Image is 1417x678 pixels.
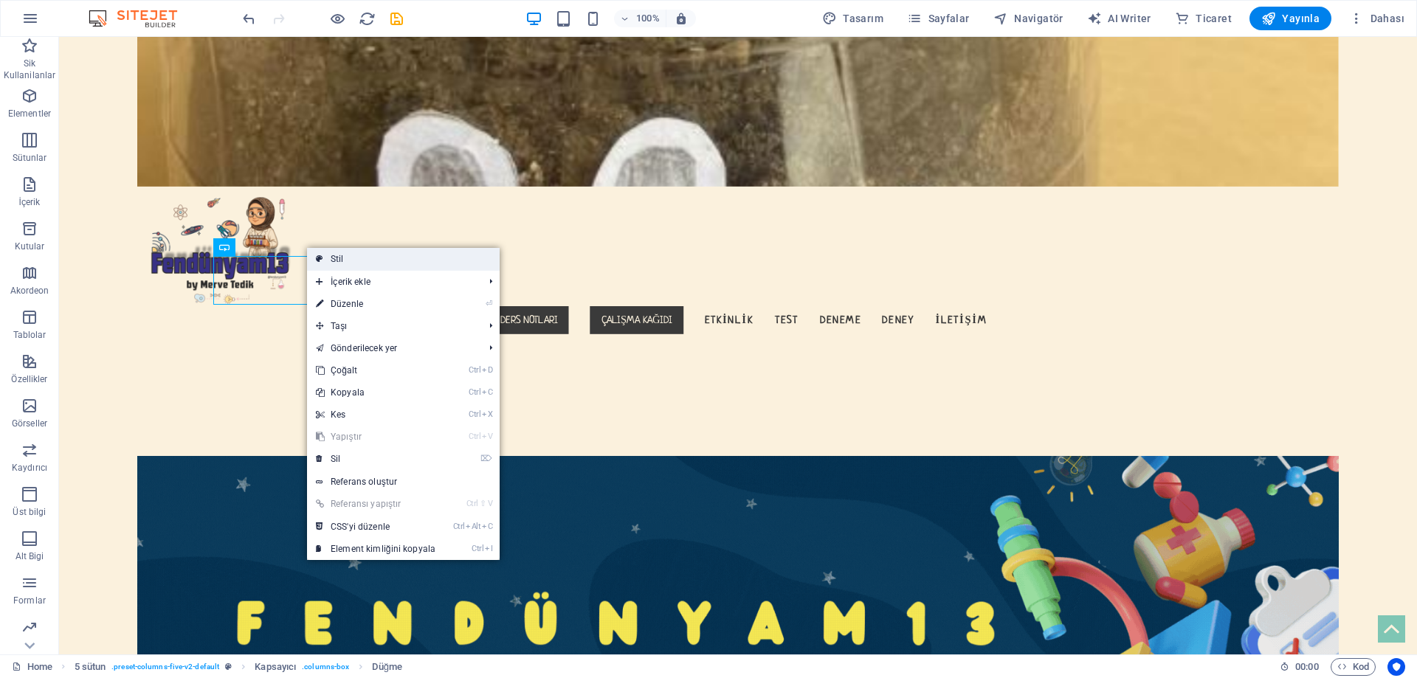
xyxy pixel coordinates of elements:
[816,7,889,30] div: Tasarım (Ctrl+Alt+Y)
[987,7,1069,30] button: Navigatör
[1295,658,1318,676] span: 00 00
[482,522,492,531] i: C
[486,299,492,308] i: ⏎
[472,544,483,553] i: Ctrl
[1306,661,1308,672] span: :
[307,381,444,404] a: CtrlCKopyala
[614,10,666,27] button: 100%
[307,493,444,515] a: Ctrl⇧VReferansı yapıştır
[1387,658,1405,676] button: Usercentrics
[469,387,480,397] i: Ctrl
[1249,7,1331,30] button: Yayınla
[453,522,465,531] i: Ctrl
[13,595,46,606] p: Formlar
[307,516,444,538] a: CtrlAltCCSS'yi düzenle
[1081,7,1157,30] button: AI Writer
[485,544,492,553] i: I
[358,10,376,27] button: reload
[482,432,492,441] i: V
[359,10,376,27] i: Sayfayı yeniden yükleyin
[12,462,47,474] p: Kaydırıcı
[993,11,1063,26] span: Navigatör
[307,248,500,270] a: Stil
[15,241,45,252] p: Kutular
[1175,11,1232,26] span: Ticaret
[241,10,258,27] i: Geri al: Kenarlık rengini değiştir (Ctrl+Z)
[307,404,444,426] a: CtrlXKes
[307,271,477,293] span: İçerik ekle
[1261,11,1320,26] span: Yayınla
[225,663,232,671] i: Bu element, özelleştirilebilir bir ön ayar
[469,432,480,441] i: Ctrl
[1349,11,1404,26] span: Dahası
[13,329,46,341] p: Tablolar
[466,522,480,531] i: Alt
[636,10,660,27] h6: 100%
[816,7,889,30] button: Tasarım
[488,499,492,508] i: V
[307,538,444,560] a: CtrlIElement kimliğini kopyala
[372,658,402,676] span: Seçmek için tıkla. Düzenlemek için çift tıkla
[307,315,477,337] span: Taşı
[255,658,296,676] span: Seçmek için tıkla. Düzenlemek için çift tıkla
[8,108,51,120] p: Elementler
[480,499,486,508] i: ⇧
[328,10,346,27] button: Ön izleme modundan çıkıp düzenlemeye devam etmek için buraya tıklayın
[307,448,444,470] a: ⌦Sil
[12,658,52,676] a: Seçimi iptal etmek için tıkla. Sayfaları açmak için çift tıkla
[901,7,976,30] button: Sayfalar
[1169,7,1238,30] button: Ticaret
[240,10,258,27] button: undo
[1280,658,1319,676] h6: Oturum süresi
[111,658,219,676] span: . preset-columns-five-v2-default
[18,196,40,208] p: İçerik
[469,365,480,375] i: Ctrl
[12,418,47,429] p: Görseller
[75,658,403,676] nav: breadcrumb
[85,10,196,27] img: Editor Logo
[469,409,480,419] i: Ctrl
[1343,7,1410,30] button: Dahası
[387,10,405,27] button: save
[307,471,500,493] a: Referans oluştur
[13,506,46,518] p: Üst bilgi
[1087,11,1151,26] span: AI Writer
[13,152,47,164] p: Sütunlar
[302,658,349,676] span: . columns-box
[482,387,492,397] i: C
[11,373,47,385] p: Özellikler
[482,409,492,419] i: X
[482,365,492,375] i: D
[1331,658,1376,676] button: Kod
[15,550,44,562] p: Alt Bigi
[822,11,883,26] span: Tasarım
[480,454,492,463] i: ⌦
[10,285,49,297] p: Akordeon
[307,359,444,381] a: CtrlDÇoğalt
[307,426,444,448] a: CtrlVYapıştır
[907,11,970,26] span: Sayfalar
[307,337,477,359] a: Gönderilecek yer
[466,499,478,508] i: Ctrl
[75,658,106,676] span: Seçmek için tıkla. Düzenlemek için çift tıkla
[307,293,444,315] a: ⏎Düzenle
[675,12,688,25] i: Yeniden boyutlandırmada yakınlaştırma düzeyini seçilen cihaza uyacak şekilde otomatik olarak ayarla.
[1337,658,1369,676] span: Kod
